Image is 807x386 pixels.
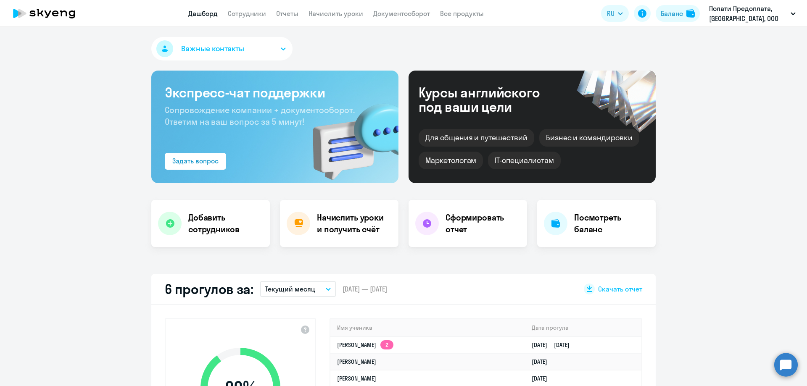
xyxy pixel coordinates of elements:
div: Курсы английского под ваши цели [419,85,562,114]
a: [PERSON_NAME] [337,375,376,382]
span: [DATE] — [DATE] [343,284,387,294]
th: Дата прогула [525,319,641,336]
a: Дашборд [188,9,218,18]
a: [PERSON_NAME] [337,358,376,365]
img: bg-img [301,89,398,183]
a: Все продукты [440,9,484,18]
button: Важные контакты [151,37,293,60]
a: Начислить уроки [309,9,363,18]
button: Полати Предоплата, [GEOGRAPHIC_DATA], ООО [705,3,800,24]
h3: Экспресс-чат поддержки [165,84,385,101]
h4: Сформировать отчет [446,212,520,235]
p: Текущий месяц [265,284,315,294]
p: Полати Предоплата, [GEOGRAPHIC_DATA], ООО [709,3,787,24]
a: [DATE] [532,375,554,382]
a: [DATE] [532,358,554,365]
a: Отчеты [276,9,298,18]
div: Маркетологам [419,152,483,169]
div: Бизнес и командировки [539,129,639,147]
div: Баланс [661,8,683,18]
app-skyeng-badge: 2 [380,340,393,349]
a: [PERSON_NAME]2 [337,341,393,349]
img: balance [686,9,695,18]
span: Сопровождение компании + документооборот. Ответим на ваш вопрос за 5 минут! [165,105,355,127]
span: RU [607,8,614,18]
h4: Добавить сотрудников [188,212,263,235]
div: IT-специалистам [488,152,560,169]
span: Важные контакты [181,43,244,54]
div: Для общения и путешествий [419,129,534,147]
h4: Посмотреть баланс [574,212,649,235]
a: Документооборот [373,9,430,18]
button: RU [601,5,629,22]
button: Текущий месяц [260,281,336,297]
a: [DATE][DATE] [532,341,576,349]
div: Задать вопрос [172,156,219,166]
th: Имя ученика [330,319,525,336]
button: Задать вопрос [165,153,226,170]
h2: 6 прогулов за: [165,281,253,297]
button: Балансbalance [656,5,700,22]
span: Скачать отчет [598,284,642,294]
a: Сотрудники [228,9,266,18]
h4: Начислить уроки и получить счёт [317,212,390,235]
